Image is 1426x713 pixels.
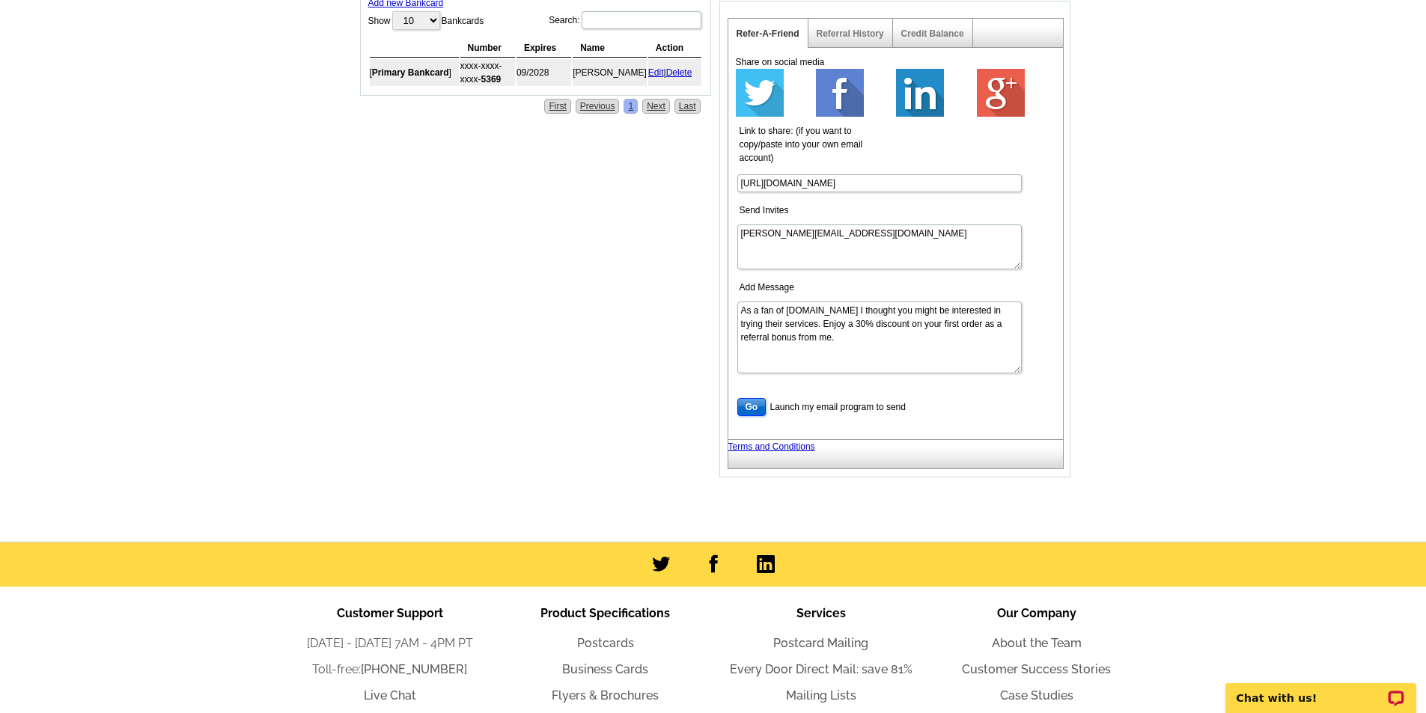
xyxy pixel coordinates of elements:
td: 09/2028 [517,59,571,86]
span: Share on social media [736,57,825,67]
strong: 5369 [481,74,502,85]
a: Mailing Lists [786,688,856,703]
a: 1 [624,99,638,114]
a: First [544,99,570,114]
a: Refer-A-Friend [737,28,799,39]
td: [ ] [370,59,459,86]
span: Customer Support [337,606,443,620]
a: Live Chat [364,688,416,703]
img: facebook-64.png [816,69,864,117]
b: Primary Bankcard [372,67,449,78]
th: Expires [517,39,571,58]
a: Referral History [817,28,884,39]
a: Every Door Direct Mail: save 81% [730,662,912,676]
a: Delete [666,67,692,78]
img: twitter-64.png [736,69,784,117]
a: Edit [648,67,664,78]
img: google-plus-64.png [977,69,1025,117]
a: About the Team [992,636,1082,650]
li: Toll-free: [282,661,498,679]
span: Our Company [997,606,1076,620]
a: Case Studies [1000,688,1073,703]
a: Customer Success Stories [962,662,1111,676]
th: Number [460,39,515,58]
label: Launch my email program to send [770,400,906,414]
a: Terms and Conditions [728,441,815,452]
label: Add Message [740,281,874,294]
th: Action [648,39,701,58]
span: Product Specifications [540,606,670,620]
label: Search: [549,10,702,31]
img: linkedin-64.png [896,69,944,117]
select: ShowBankcards [392,11,440,30]
label: Link to share: (if you want to copy/paste into your own email account) [740,124,874,165]
th: Name [573,39,647,58]
td: [PERSON_NAME] [573,59,647,86]
a: Postcards [577,636,634,650]
iframe: LiveChat chat widget [1216,666,1426,713]
a: Flyers & Brochures [552,688,659,703]
input: Search: [582,11,701,29]
label: Send Invites [740,204,874,217]
a: Business Cards [562,662,648,676]
a: Postcard Mailing [773,636,868,650]
a: [PHONE_NUMBER] [361,662,467,676]
label: Show Bankcards [368,10,484,31]
a: Previous [576,99,620,114]
span: Services [796,606,846,620]
a: Next [642,99,670,114]
li: [DATE] - [DATE] 7AM - 4PM PT [282,634,498,652]
a: Credit Balance [901,28,964,39]
td: | [648,59,701,86]
input: Go [737,398,767,416]
td: xxxx-xxxx-xxxx- [460,59,515,86]
a: Last [674,99,701,114]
